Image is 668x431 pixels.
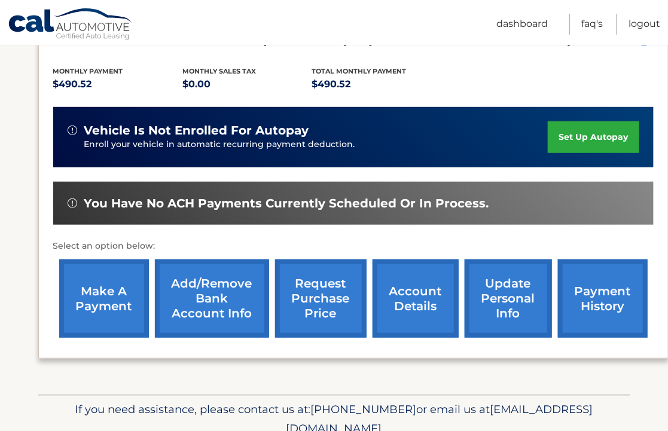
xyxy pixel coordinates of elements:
[581,14,603,35] a: FAQ's
[312,67,407,75] span: Total Monthly Payment
[53,67,123,75] span: Monthly Payment
[84,123,309,138] span: vehicle is not enrolled for autopay
[312,76,442,93] p: $490.52
[182,67,256,75] span: Monthly sales Tax
[496,14,548,35] a: Dashboard
[311,402,417,416] span: [PHONE_NUMBER]
[182,76,312,93] p: $0.00
[84,138,548,151] p: Enroll your vehicle in automatic recurring payment deduction.
[629,14,660,35] a: Logout
[465,259,552,338] a: update personal info
[53,239,654,253] p: Select an option below:
[155,259,269,338] a: Add/Remove bank account info
[8,8,133,42] a: Cal Automotive
[275,259,367,338] a: request purchase price
[68,198,77,208] img: alert-white.svg
[84,196,489,211] span: You have no ACH payments currently scheduled or in process.
[548,121,639,153] a: set up autopay
[59,259,149,338] a: make a payment
[68,126,77,135] img: alert-white.svg
[53,76,183,93] p: $490.52
[558,259,648,338] a: payment history
[373,259,459,338] a: account details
